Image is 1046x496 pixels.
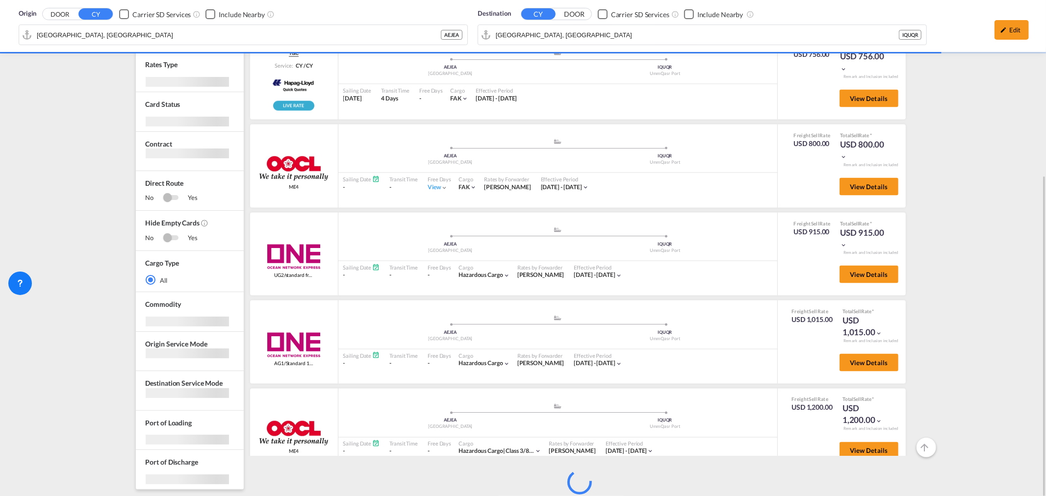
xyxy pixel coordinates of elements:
[146,379,223,387] span: Destination Service Mode
[851,132,859,138] span: Sell
[582,184,589,191] md-icon: icon-chevron-down
[274,360,313,367] span: AG1/Standard 14 days freetime @pod
[791,315,833,324] div: USD 1,015.00
[459,175,477,183] div: Cargo
[746,10,754,18] md-icon: Unchecked: Ignores neighbouring ports when fetching rates.Checked : Includes neighbouring ports w...
[840,442,898,460] button: View Details
[146,99,180,109] div: Card Status
[43,9,77,20] button: DOOR
[836,250,906,255] div: Remark and Inclusion included
[840,153,847,160] md-icon: icon-chevron-down
[459,264,510,271] div: Cargo
[428,352,451,359] div: Free Days
[917,438,936,457] button: Go to Top
[850,359,888,367] span: View Details
[132,10,191,20] div: Carrier SD Services
[343,271,380,279] div: -
[574,271,615,279] div: 01 Oct 2025 - 31 Oct 2025
[503,360,510,367] md-icon: icon-chevron-down
[875,330,882,337] md-icon: icon-chevron-down
[201,219,208,226] md-icon: Activate this filter to exclude rate cards without rates.
[343,87,372,94] div: Sailing Date
[794,227,831,237] div: USD 915.00
[552,316,563,321] md-icon: assets/icons/custom/ship-fill.svg
[343,418,558,424] div: AEJEA
[19,9,36,19] span: Origin
[840,66,847,73] md-icon: icon-chevron-down
[842,315,892,338] div: USD 1,015.00
[219,10,265,20] div: Include Nearby
[484,175,531,183] div: Rates by Forwarder
[146,458,198,466] span: Port of Discharge
[381,87,409,94] div: Transit Time
[343,183,380,192] div: -
[428,359,430,368] div: -
[289,183,299,190] span: ME4
[193,10,201,18] md-icon: Unchecked: Search for CY (Container Yard) services for all selected carriers.Checked : Search for...
[869,132,872,138] span: Subject to Remarks
[850,447,888,455] span: View Details
[459,447,506,455] span: Hazardous Cargo
[78,8,113,20] button: CY
[389,440,418,447] div: Transit Time
[574,352,622,359] div: Effective Period
[476,87,517,94] div: Effective Period
[343,336,558,342] div: [GEOGRAPHIC_DATA]
[267,333,320,357] img: ONE
[461,95,468,102] md-icon: icon-chevron-down
[503,447,505,455] span: |
[459,183,470,191] span: FAK
[293,62,313,69] div: CY / CY
[478,9,511,19] span: Destination
[850,183,888,191] span: View Details
[146,339,207,347] span: Origin Service Mode
[549,447,596,456] div: Savino Del Bene
[611,10,669,20] div: Carrier SD Services
[146,139,172,148] span: Contract
[428,271,430,279] div: -
[389,271,418,279] div: -
[869,221,872,226] span: Subject to Remarks
[840,227,889,250] div: USD 915.00
[146,275,234,285] md-radio-button: All
[558,153,772,159] div: IQUQR
[517,359,564,368] div: Savino Del Bene
[557,9,591,20] button: DOOR
[428,264,451,271] div: Free Days
[476,95,517,102] span: [DATE] - [DATE]
[558,241,772,248] div: IQUQR
[428,447,430,456] div: -
[389,264,418,271] div: Transit Time
[343,329,558,336] div: AEJEA
[289,49,299,57] span: T&C
[552,404,563,409] md-icon: assets/icons/custom/ship-fill.svg
[146,60,178,70] div: Rates Type
[558,64,772,71] div: IQUQR
[794,132,831,139] div: Freight Rate
[146,218,234,233] span: Hide Empty Cards
[484,183,531,191] span: [PERSON_NAME]
[809,397,817,402] span: Sell
[791,403,833,413] div: USD 1,200.00
[343,175,380,183] div: Sailing Date
[372,175,380,183] md-icon: Schedules Available
[274,272,313,278] span: UG2/standard freetime @POD
[791,308,833,315] div: Freight Rate
[343,153,558,159] div: AEJEA
[842,308,892,315] div: Total Rate
[450,95,461,102] span: FAK
[541,183,583,192] div: 01 Oct 2025 - 31 Oct 2025
[428,183,448,192] div: Viewicon-chevron-down
[146,193,164,202] span: No
[441,30,462,40] div: AEJEA
[871,397,874,402] span: Subject to Remarks
[552,50,563,55] md-icon: assets/icons/custom/ship-fill.svg
[343,440,380,447] div: Sailing Date
[840,266,898,283] button: View Details
[549,440,596,447] div: Rates by Forwarder
[178,233,198,243] span: Yes
[840,50,889,74] div: USD 756.00
[517,271,564,279] div: Savino Del Bene
[552,227,563,232] md-icon: assets/icons/custom/ship-fill.svg
[811,221,819,226] span: Sell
